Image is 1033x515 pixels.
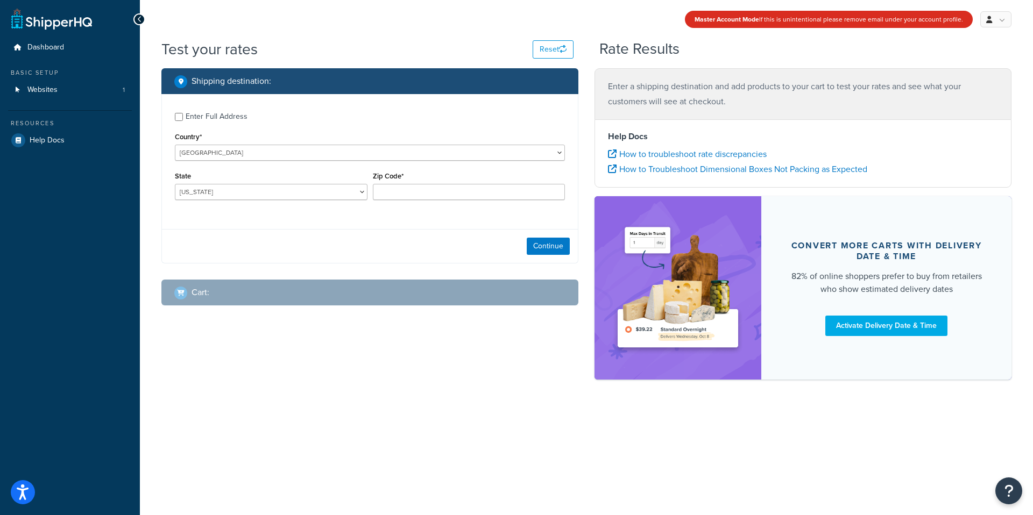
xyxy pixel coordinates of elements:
h2: Rate Results [599,41,680,58]
span: Websites [27,85,58,95]
li: Websites [8,80,132,100]
label: State [175,172,191,180]
a: Websites1 [8,80,132,100]
p: Enter a shipping destination and add products to your cart to test your rates and see what your c... [608,79,998,109]
div: Enter Full Address [186,109,247,124]
a: Activate Delivery Date & Time [825,316,947,336]
strong: Master Account Mode [695,15,759,24]
a: How to Troubleshoot Dimensional Boxes Not Packing as Expected [608,163,867,175]
h2: Shipping destination : [192,76,271,86]
img: feature-image-ddt-36eae7f7280da8017bfb280eaccd9c446f90b1fe08728e4019434db127062ab4.png [611,212,745,363]
label: Country* [175,133,202,141]
div: Basic Setup [8,68,132,77]
div: Resources [8,119,132,128]
a: How to troubleshoot rate discrepancies [608,148,767,160]
button: Reset [533,40,574,59]
h1: Test your rates [161,39,258,60]
a: Dashboard [8,38,132,58]
a: Help Docs [8,131,132,150]
label: Zip Code* [373,172,404,180]
span: 1 [123,85,125,95]
button: Open Resource Center [995,477,1022,504]
h2: Cart : [192,288,209,297]
div: Convert more carts with delivery date & time [787,240,986,262]
div: If this is unintentional please remove email under your account profile. [685,11,973,28]
input: Enter Full Address [175,113,183,121]
div: 82% of online shoppers prefer to buy from retailers who show estimated delivery dates [787,270,986,296]
span: Help Docs [30,136,65,145]
h4: Help Docs [608,130,998,143]
button: Continue [527,238,570,255]
span: Dashboard [27,43,64,52]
